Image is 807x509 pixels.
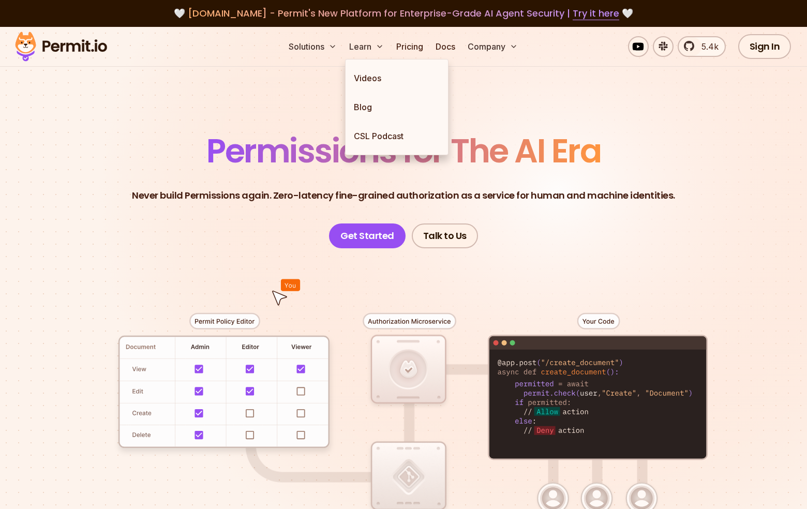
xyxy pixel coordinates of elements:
[464,36,522,57] button: Company
[285,36,341,57] button: Solutions
[345,36,388,57] button: Learn
[738,34,791,59] a: Sign In
[412,223,478,248] a: Talk to Us
[346,122,448,151] a: CSL Podcast
[329,223,406,248] a: Get Started
[206,128,601,174] span: Permissions for The AI Era
[431,36,459,57] a: Docs
[573,7,619,20] a: Try it here
[346,93,448,122] a: Blog
[10,29,112,64] img: Permit logo
[678,36,726,57] a: 5.4k
[346,64,448,93] a: Videos
[25,6,782,21] div: 🤍 🤍
[132,188,675,203] p: Never build Permissions again. Zero-latency fine-grained authorization as a service for human and...
[392,36,427,57] a: Pricing
[188,7,619,20] span: [DOMAIN_NAME] - Permit's New Platform for Enterprise-Grade AI Agent Security |
[695,40,719,53] span: 5.4k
